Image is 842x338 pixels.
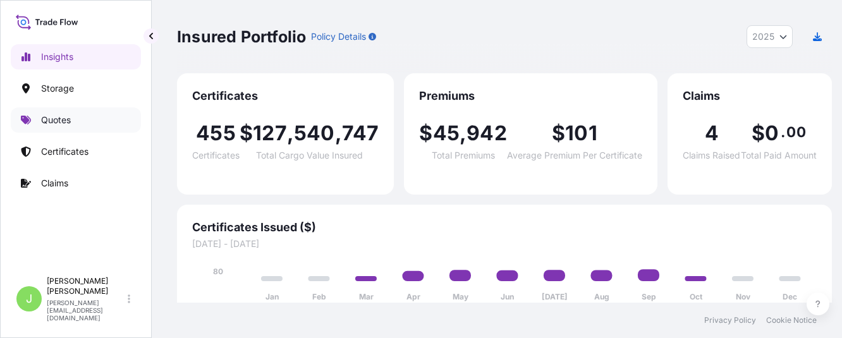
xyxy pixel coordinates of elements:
[419,88,642,104] span: Premiums
[433,123,460,143] span: 45
[507,151,642,160] span: Average Premium Per Certificate
[311,30,366,43] p: Policy Details
[683,151,740,160] span: Claims Raised
[419,123,432,143] span: $
[335,123,342,143] span: ,
[192,220,817,235] span: Certificates Issued ($)
[501,292,514,301] tspan: Jun
[765,123,779,143] span: 0
[11,139,141,164] a: Certificates
[704,315,756,325] a: Privacy Policy
[253,123,287,143] span: 127
[177,27,306,47] p: Insured Portfolio
[192,88,379,104] span: Certificates
[736,292,751,301] tspan: Nov
[705,123,719,143] span: 4
[752,123,765,143] span: $
[11,44,141,69] a: Insights
[26,293,32,305] span: J
[342,123,379,143] span: 747
[786,127,805,137] span: 00
[752,30,774,43] span: 2025
[192,151,240,160] span: Certificates
[741,151,817,160] span: Total Paid Amount
[406,292,420,301] tspan: Apr
[783,292,797,301] tspan: Dec
[683,88,817,104] span: Claims
[256,151,363,160] span: Total Cargo Value Insured
[11,107,141,133] a: Quotes
[41,177,68,190] p: Claims
[766,315,817,325] a: Cookie Notice
[542,292,568,301] tspan: [DATE]
[41,82,74,95] p: Storage
[192,238,817,250] span: [DATE] - [DATE]
[690,292,703,301] tspan: Oct
[11,76,141,101] a: Storage
[594,292,609,301] tspan: Aug
[47,299,125,322] p: [PERSON_NAME][EMAIL_ADDRESS][DOMAIN_NAME]
[213,267,223,276] tspan: 80
[460,123,467,143] span: ,
[642,292,656,301] tspan: Sep
[359,292,374,301] tspan: Mar
[467,123,507,143] span: 942
[453,292,469,301] tspan: May
[552,123,565,143] span: $
[265,292,279,301] tspan: Jan
[41,51,73,63] p: Insights
[41,145,88,158] p: Certificates
[565,123,597,143] span: 101
[781,127,785,137] span: .
[47,276,125,296] p: [PERSON_NAME] [PERSON_NAME]
[312,292,326,301] tspan: Feb
[240,123,253,143] span: $
[747,25,793,48] button: Year Selector
[294,123,335,143] span: 540
[287,123,294,143] span: ,
[11,171,141,196] a: Claims
[41,114,71,126] p: Quotes
[196,123,236,143] span: 455
[432,151,495,160] span: Total Premiums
